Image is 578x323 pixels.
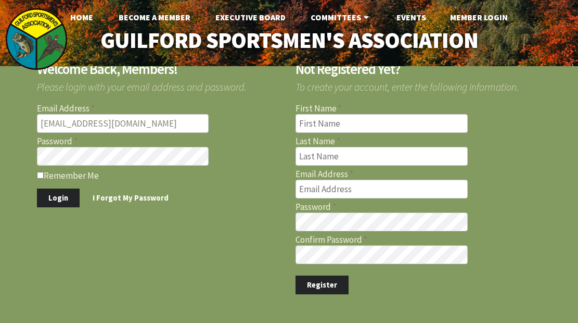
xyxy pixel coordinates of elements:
[296,137,542,146] label: Last Name
[81,21,497,59] a: Guilford Sportsmen's Association
[296,63,542,77] h2: Not Registered Yet?
[207,7,294,28] a: Executive Board
[302,7,380,28] a: Committees
[37,63,283,77] h2: Welcome Back, Members!
[37,104,283,113] label: Email Address
[296,235,542,244] label: Confirm Password
[296,114,468,133] input: First Name
[388,7,434,28] a: Events
[296,203,542,212] label: Password
[37,172,44,179] input: Remember Me
[442,7,516,28] a: Member Login
[37,114,209,133] input: Email Address
[296,77,542,92] span: To create your account, enter the following information.
[110,7,199,28] a: Become A Member
[37,189,80,208] button: Login
[296,170,542,179] label: Email Address
[296,104,542,113] label: First Name
[81,189,180,208] a: I Forgot My Password
[37,77,283,92] span: Please login with your email address and password.
[37,170,283,180] label: Remember Me
[296,180,468,198] input: Email Address
[37,137,283,146] label: Password
[62,7,101,28] a: Home
[5,8,68,70] img: logo_sm.png
[296,147,468,166] input: Last Name
[296,276,349,295] button: Register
